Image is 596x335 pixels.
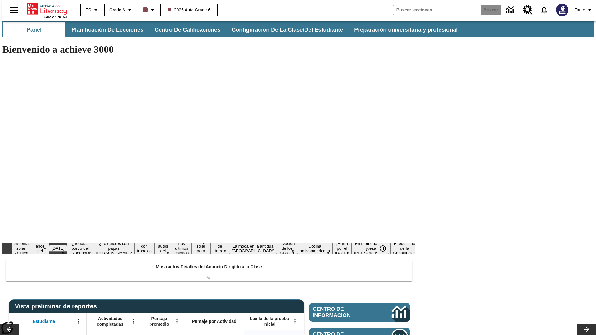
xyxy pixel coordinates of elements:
button: Diapositiva 5 ¿Lo quieres con papas fritas? [93,240,134,256]
div: Subbarra de navegación [2,21,594,37]
button: Grado: Grado 6, Elige un grado [107,4,136,16]
button: Lenguaje: ES, Selecciona un idioma [83,4,102,16]
button: Diapositiva 12 La invasión de los CD con Internet [277,236,297,261]
button: Escoja un nuevo avatar [552,2,572,18]
span: ES [85,7,91,13]
a: Portada [27,3,67,15]
span: Puntaje por Actividad [192,319,236,324]
button: El color de la clase es café oscuro. Cambiar el color de la clase. [140,4,159,16]
a: Notificaciones [536,2,552,18]
span: Estudiante [33,319,55,324]
div: Subbarra de navegación [2,22,463,37]
a: Centro de recursos, Se abrirá en una pestaña nueva. [519,2,536,18]
button: Centro de calificaciones [150,22,225,37]
span: Actividades completadas [90,316,131,327]
button: Diapositiva 6 Niños con trabajos sucios [134,238,154,259]
button: Carrusel de lecciones, seguir [577,324,596,335]
button: Diapositiva 10 La historia de terror del tomate [211,234,229,263]
button: Preparación universitaria y profesional [349,22,463,37]
button: Abrir el menú lateral [5,1,23,19]
button: Abrir menú [290,317,300,326]
button: Diapositiva 15 En memoria de la jueza O'Connor [352,240,391,256]
span: Tauto [575,7,585,13]
span: 2025 Auto Grade 6 [168,7,211,13]
button: Diapositiva 2 20 años del 11 de septiembre [31,238,49,259]
button: Abrir menú [129,317,138,326]
span: Edición de NJ [44,15,67,19]
button: Diapositiva 1 El sistema solar: ¿Quién acertó? [12,236,31,261]
button: Abrir menú [74,317,83,326]
a: Centro de información [309,303,410,322]
button: Configuración de la clase/del estudiante [227,22,348,37]
button: Diapositiva 13 Cocina nativoamericana [297,243,332,254]
button: Diapositiva 9 Energía solar para todos [191,238,211,259]
button: Diapositiva 8 Los últimos colonos [172,240,191,256]
div: Pausar [377,243,395,254]
div: Portada [27,2,67,19]
button: Diapositiva 3 Día del Trabajo [49,245,67,252]
button: Diapositiva 7 ¿Los autos del futuro? [154,238,172,259]
button: Planificación de lecciones [66,22,148,37]
button: Pausar [377,243,389,254]
button: Diapositiva 16 El equilibrio de la Constitución [391,240,418,256]
button: Diapositiva 14 ¡Hurra por el Día de la Constitución! [332,240,352,256]
button: Perfil/Configuración [572,4,596,16]
span: Vista preliminar de reportes [15,303,100,310]
span: Grado 6 [109,7,125,13]
button: Abrir menú [172,317,182,326]
button: Diapositiva 4 ¿Todos a bordo del Hyperloop? [67,240,93,256]
a: Centro de información [502,2,519,19]
span: Lexile de la prueba inicial [247,316,292,327]
span: Centro de información [313,306,371,319]
img: Avatar [556,4,568,16]
div: Mostrar los Detalles del Anuncio Dirigido a la Clase [6,260,412,281]
button: Panel [3,22,65,37]
button: Diapositiva 11 La moda en la antigua Roma [229,243,277,254]
h1: Bienvenido a achieve 3000 [2,44,415,55]
span: Puntaje promedio [144,316,174,327]
input: Buscar campo [393,5,479,15]
p: Mostrar los Detalles del Anuncio Dirigido a la Clase [156,264,262,270]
